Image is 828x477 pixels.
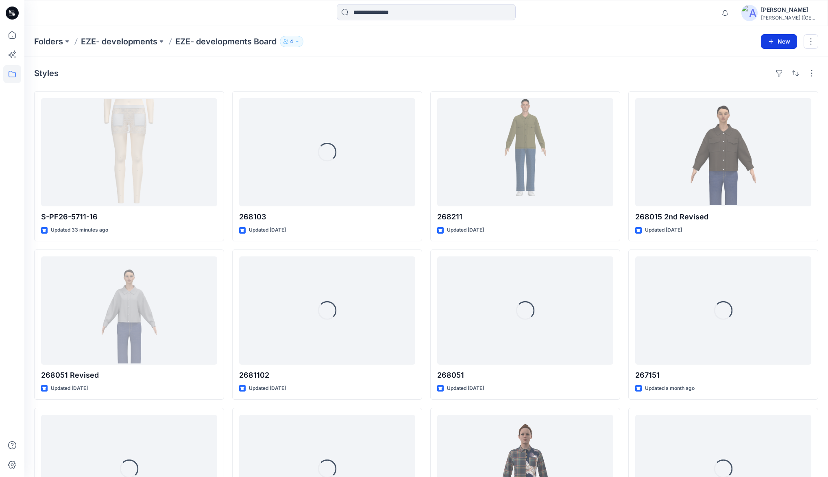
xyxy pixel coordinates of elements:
button: New [761,34,797,49]
a: 268211 [437,98,613,206]
div: [PERSON_NAME] ([GEOGRAPHIC_DATA]) Exp... [761,15,818,21]
p: Updated [DATE] [645,226,682,234]
p: S-PF26-5711-16 [41,211,217,223]
p: Updated [DATE] [249,384,286,393]
p: 268051 [437,370,613,381]
a: S-PF26-5711-16 [41,98,217,206]
p: 4 [290,37,293,46]
p: Updated [DATE] [447,384,484,393]
p: 268211 [437,211,613,223]
p: EZE- developments Board [175,36,277,47]
p: Updated [DATE] [51,384,88,393]
p: 267151 [635,370,811,381]
p: 268051 Revised [41,370,217,381]
a: 268051 Revised [41,256,217,365]
p: Updated 33 minutes ago [51,226,108,234]
button: 4 [280,36,303,47]
p: 2681102 [239,370,415,381]
p: Updated [DATE] [249,226,286,234]
h4: Styles [34,68,59,78]
p: Updated [DATE] [447,226,484,234]
a: 268015 2nd Revised [635,98,811,206]
img: avatar [741,5,758,21]
p: 268103 [239,211,415,223]
a: Folders [34,36,63,47]
div: [PERSON_NAME] [761,5,818,15]
p: 268015 2nd Revised [635,211,811,223]
p: Updated a month ago [645,384,695,393]
a: EZE- developments [81,36,157,47]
